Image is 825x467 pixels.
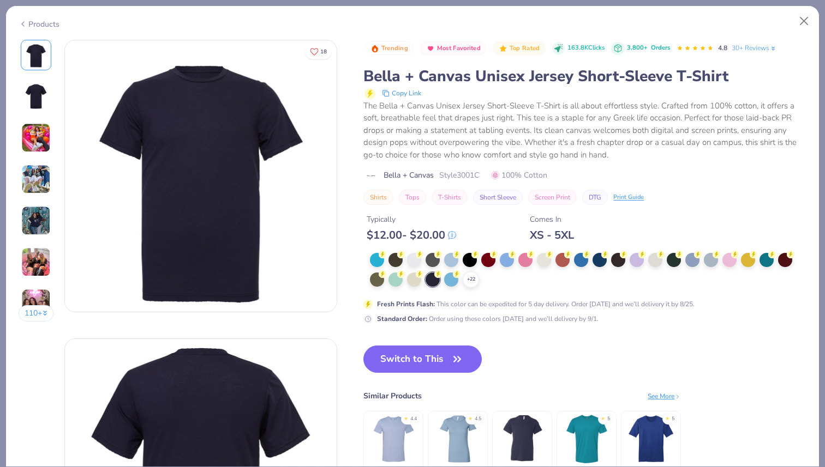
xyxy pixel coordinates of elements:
div: This color can be expedited for 5 day delivery. Order [DATE] and we’ll delivery it by 8/25. [377,299,695,309]
span: Bella + Canvas [384,169,434,181]
span: Most Favorited [437,45,481,51]
button: Tops [399,190,426,205]
div: Order using these colors [DATE] and we’ll delivery by 9/1. [377,314,599,324]
img: User generated content [21,123,51,153]
img: Trending sort [370,44,379,53]
button: DTG [582,190,608,205]
img: Bella + Canvas Ladies' The Favorite T-Shirt [432,413,484,465]
div: 4.4 [410,415,417,423]
div: 5 [607,415,610,423]
button: copy to clipboard [379,87,425,100]
div: Bella + Canvas Unisex Jersey Short-Sleeve T-Shirt [363,66,806,87]
div: Similar Products [363,390,422,402]
span: Style 3001C [439,169,479,181]
span: 4.8 [718,44,727,52]
img: Next Level Men's CVC Crew [561,413,613,465]
div: The Bella + Canvas Unisex Jersey Short-Sleeve T-Shirt is all about effortless style. Crafted from... [363,100,806,161]
button: Close [794,11,815,32]
div: ★ [665,415,669,420]
span: Orders [651,44,670,52]
div: Typically [367,214,456,225]
span: 100% Cotton [491,169,547,181]
div: ★ [468,415,473,420]
button: Screen Print [528,190,577,205]
div: $ 12.00 - $ 20.00 [367,228,456,242]
div: Print Guide [613,193,644,202]
div: Products [19,19,59,30]
img: User generated content [21,206,51,235]
img: User generated content [21,165,51,194]
button: 110+ [19,305,54,322]
button: T-Shirts [432,190,468,205]
div: XS - 5XL [530,228,574,242]
strong: Fresh Prints Flash : [377,300,435,308]
span: Top Rated [510,45,540,51]
button: Switch to This [363,345,482,373]
span: Trending [381,45,408,51]
div: ★ [404,415,408,420]
img: User generated content [21,247,51,277]
img: Back [23,83,49,110]
span: 163.8K Clicks [567,44,605,53]
img: Bella + Canvas Youth Jersey T-Shirt [497,413,548,465]
button: Badge Button [420,41,486,56]
a: 30+ Reviews [732,43,777,53]
span: + 22 [467,276,475,283]
img: Most Favorited sort [426,44,435,53]
img: brand logo [363,172,378,180]
div: ★ [601,415,605,420]
button: Short Sleeve [473,190,523,205]
span: 18 [320,49,327,54]
img: Bella + Canvas Unisex Heather CVC T-Shirt [368,413,420,465]
div: 4.5 [475,415,481,423]
div: See More [648,391,681,401]
div: 4.8 Stars [677,40,714,57]
img: User generated content [21,289,51,318]
div: 3,800+ [627,44,670,53]
img: Front [23,42,49,68]
div: 5 [672,415,674,423]
img: Front [65,40,337,312]
strong: Standard Order : [377,314,427,323]
button: Badge Button [364,41,414,56]
button: Badge Button [493,41,545,56]
img: Top Rated sort [499,44,507,53]
button: Shirts [363,190,393,205]
div: Comes In [530,214,574,225]
img: District Very Important Tee [625,413,677,465]
button: Like [305,44,332,59]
